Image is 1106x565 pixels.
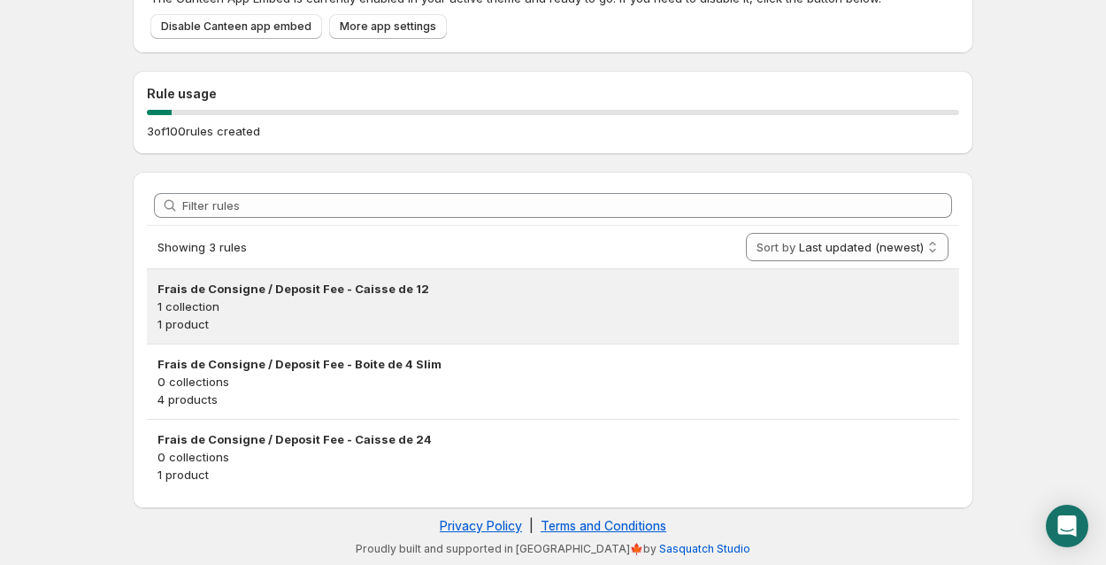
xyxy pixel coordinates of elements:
[1046,505,1088,547] div: Open Intercom Messenger
[150,14,322,39] a: Disable Canteen app embed
[157,430,949,448] h3: Frais de Consigne / Deposit Fee - Caisse de 24
[440,518,522,533] a: Privacy Policy
[182,193,952,218] input: Filter rules
[157,315,949,333] p: 1 product
[541,518,666,533] a: Terms and Conditions
[157,391,949,408] p: 4 products
[157,448,949,466] p: 0 collections
[529,518,534,533] span: |
[157,373,949,391] p: 0 collections
[340,19,436,34] span: More app settings
[659,542,750,555] a: Sasquatch Studio
[161,19,311,34] span: Disable Canteen app embed
[147,122,260,140] p: 3 of 100 rules created
[157,298,949,315] p: 1 collection
[157,240,247,254] span: Showing 3 rules
[157,280,949,298] h3: Frais de Consigne / Deposit Fee - Caisse de 12
[329,14,447,39] a: More app settings
[157,355,949,373] h3: Frais de Consigne / Deposit Fee - Boite de 4 Slim
[142,542,964,556] p: Proudly built and supported in [GEOGRAPHIC_DATA]🍁by
[157,466,949,484] p: 1 product
[147,85,959,103] h2: Rule usage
